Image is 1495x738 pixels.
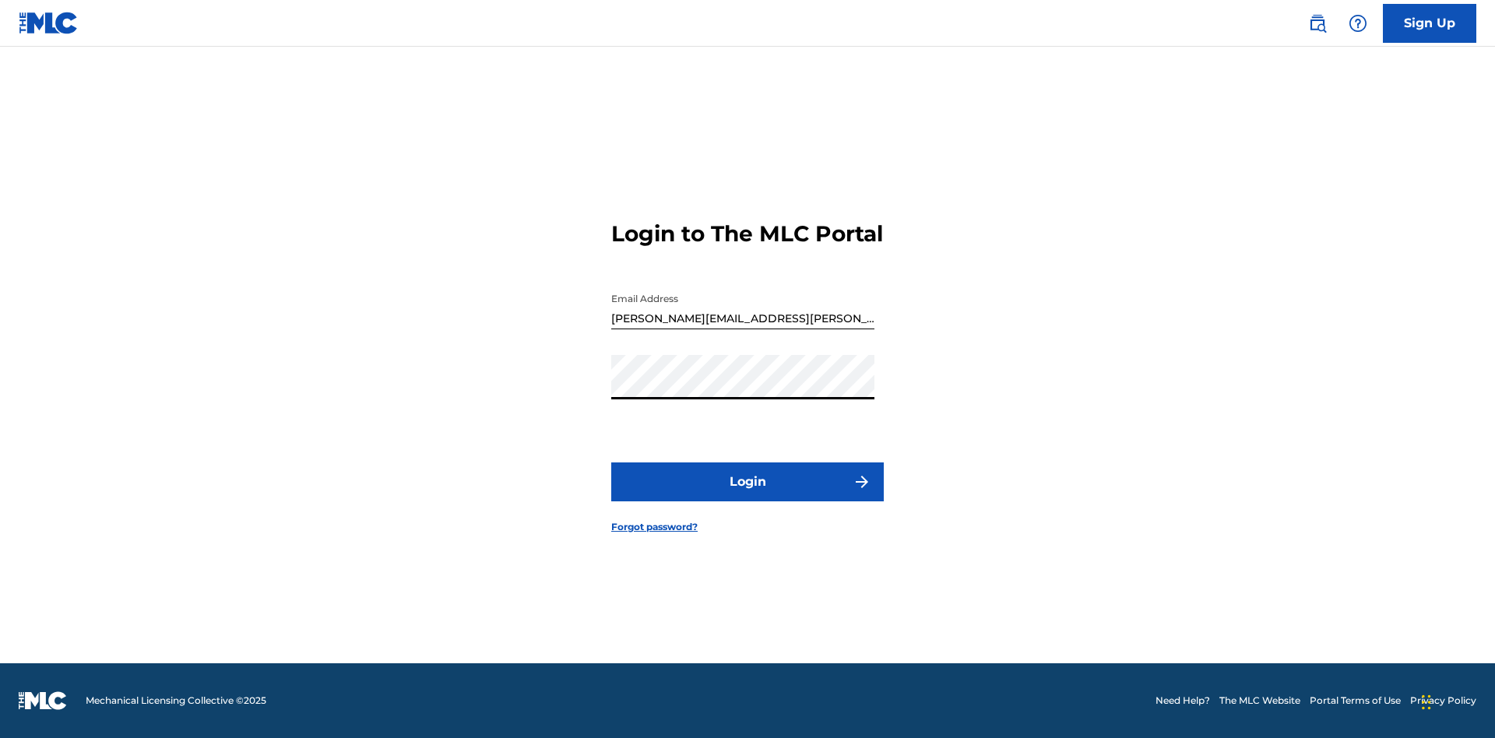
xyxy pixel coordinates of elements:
[1302,8,1333,39] a: Public Search
[19,12,79,34] img: MLC Logo
[611,220,883,248] h3: Login to The MLC Portal
[611,520,698,534] a: Forgot password?
[1156,694,1210,708] a: Need Help?
[1308,14,1327,33] img: search
[1417,663,1495,738] iframe: Chat Widget
[86,694,266,708] span: Mechanical Licensing Collective © 2025
[611,462,884,501] button: Login
[1383,4,1476,43] a: Sign Up
[1219,694,1300,708] a: The MLC Website
[1349,14,1367,33] img: help
[1410,694,1476,708] a: Privacy Policy
[1422,679,1431,726] div: Drag
[19,691,67,710] img: logo
[1310,694,1401,708] a: Portal Terms of Use
[853,473,871,491] img: f7272a7cc735f4ea7f67.svg
[1342,8,1374,39] div: Help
